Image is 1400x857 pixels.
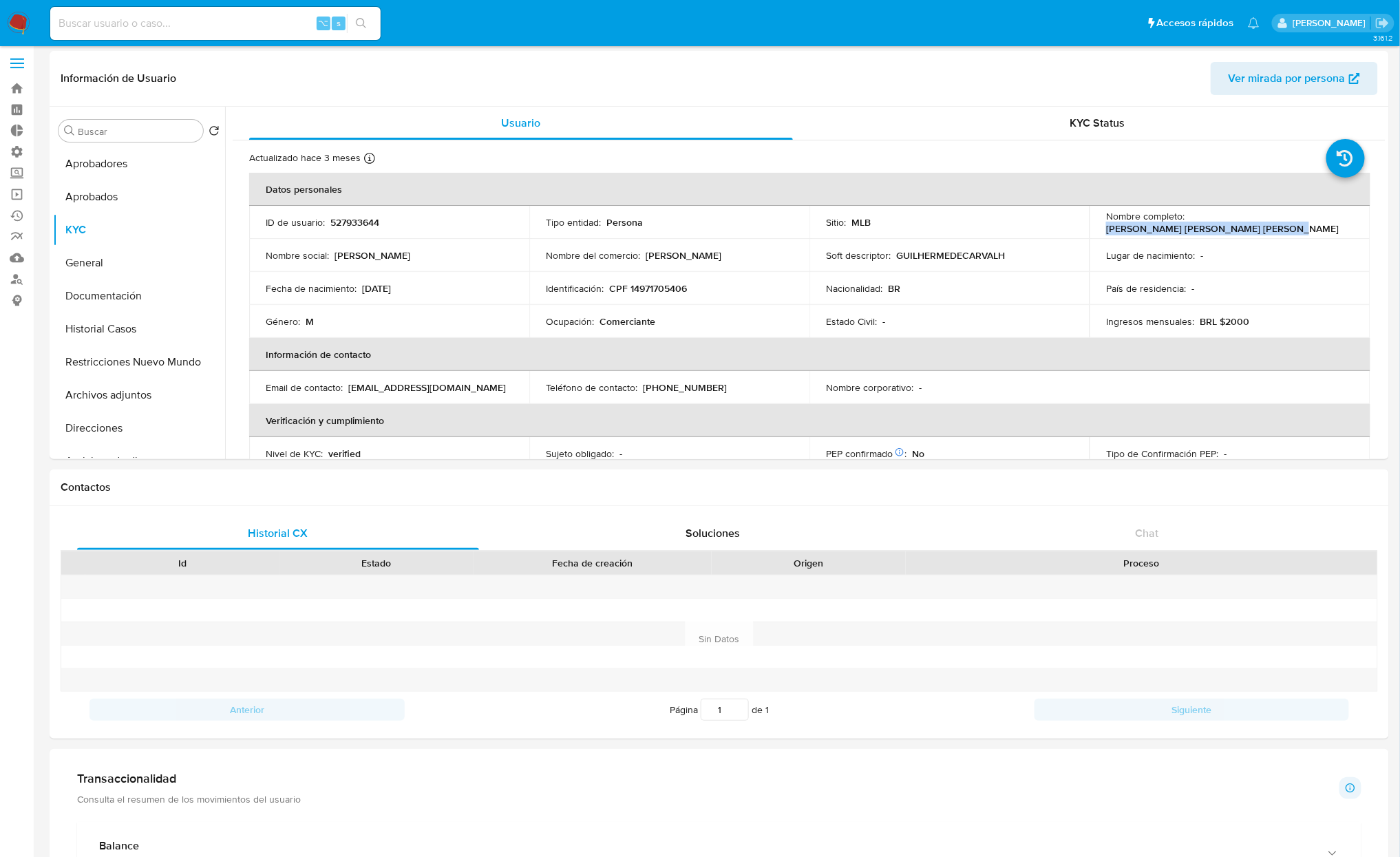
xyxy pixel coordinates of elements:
button: Aprobados [53,180,225,213]
p: verified [328,447,361,460]
th: Verificación y cumplimiento [249,404,1370,437]
p: [PHONE_NUMBER] [643,381,727,394]
button: General [53,246,225,279]
p: Nombre completo : [1106,210,1185,222]
span: Chat [1136,525,1159,541]
div: Id [95,556,270,570]
p: - [1191,282,1194,295]
button: Buscar [64,125,75,136]
button: Aprobadores [53,147,225,180]
button: Historial Casos [53,313,225,346]
span: Usuario [501,115,540,131]
p: Nivel de KYC : [266,447,323,460]
p: Ingresos mensuales : [1106,315,1194,328]
p: Género : [266,315,300,328]
p: ID de usuario : [266,216,325,229]
p: jessica.fukman@mercadolibre.com [1293,17,1370,30]
p: - [919,381,922,394]
div: Fecha de creación [483,556,702,570]
button: Volver al orden por defecto [209,125,220,140]
p: Nombre corporativo : [826,381,913,394]
button: Anterior [89,699,405,721]
p: Sujeto obligado : [546,447,614,460]
p: Actualizado hace 3 meses [249,151,361,165]
th: Información de contacto [249,338,1370,371]
p: Nombre del comercio : [546,249,640,262]
p: Persona [606,216,643,229]
p: Lugar de nacimiento : [1106,249,1195,262]
p: Soft descriptor : [826,249,891,262]
th: Datos personales [249,173,1370,206]
p: - [619,447,622,460]
button: search-icon [347,14,375,33]
p: Tipo entidad : [546,216,601,229]
p: País de residencia : [1106,282,1186,295]
p: M [306,315,314,328]
h1: Contactos [61,480,1378,494]
p: Fecha de nacimiento : [266,282,357,295]
p: Nombre social : [266,249,329,262]
p: - [1200,249,1203,262]
p: Comerciante [600,315,655,328]
span: KYC Status [1070,115,1125,131]
button: Documentación [53,279,225,313]
span: s [337,17,341,30]
p: PEP confirmado : [826,447,906,460]
button: Ver mirada por persona [1211,62,1378,95]
input: Buscar usuario o caso... [50,14,381,32]
p: [PERSON_NAME] [PERSON_NAME] [PERSON_NAME] [1106,222,1339,235]
button: KYC [53,213,225,246]
div: Estado [289,556,464,570]
p: - [1224,447,1227,460]
button: Siguiente [1035,699,1350,721]
span: 1 [765,703,769,717]
div: Origen [721,556,896,570]
span: Ver mirada por persona [1229,62,1346,95]
span: Accesos rápidos [1157,16,1234,30]
button: Archivos adjuntos [53,379,225,412]
p: Identificación : [546,282,604,295]
button: Anticipos de dinero [53,445,225,478]
p: [DATE] [362,282,391,295]
p: GUILHERMEDECARVALH [896,249,1005,262]
p: Email de contacto : [266,381,343,394]
p: Estado Civil : [826,315,877,328]
p: Teléfono de contacto : [546,381,637,394]
span: Historial CX [248,525,308,541]
div: Proceso [915,556,1368,570]
p: 527933644 [330,216,379,229]
button: Direcciones [53,412,225,445]
p: No [912,447,924,460]
p: MLB [851,216,871,229]
h1: Información de Usuario [61,72,176,85]
p: Nacionalidad : [826,282,882,295]
p: BR [888,282,900,295]
p: Sitio : [826,216,846,229]
button: Restricciones Nuevo Mundo [53,346,225,379]
p: Tipo de Confirmación PEP : [1106,447,1218,460]
span: ⌥ [318,17,328,30]
p: [PERSON_NAME] [646,249,721,262]
span: Página de [670,699,769,721]
p: CPF 14971705406 [609,282,687,295]
p: Ocupación : [546,315,594,328]
span: Soluciones [686,525,740,541]
p: - [882,315,885,328]
p: [PERSON_NAME] [335,249,410,262]
input: Buscar [78,125,198,138]
a: Notificaciones [1248,17,1260,29]
p: [EMAIL_ADDRESS][DOMAIN_NAME] [348,381,506,394]
a: Salir [1375,16,1390,30]
p: BRL $2000 [1200,315,1249,328]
